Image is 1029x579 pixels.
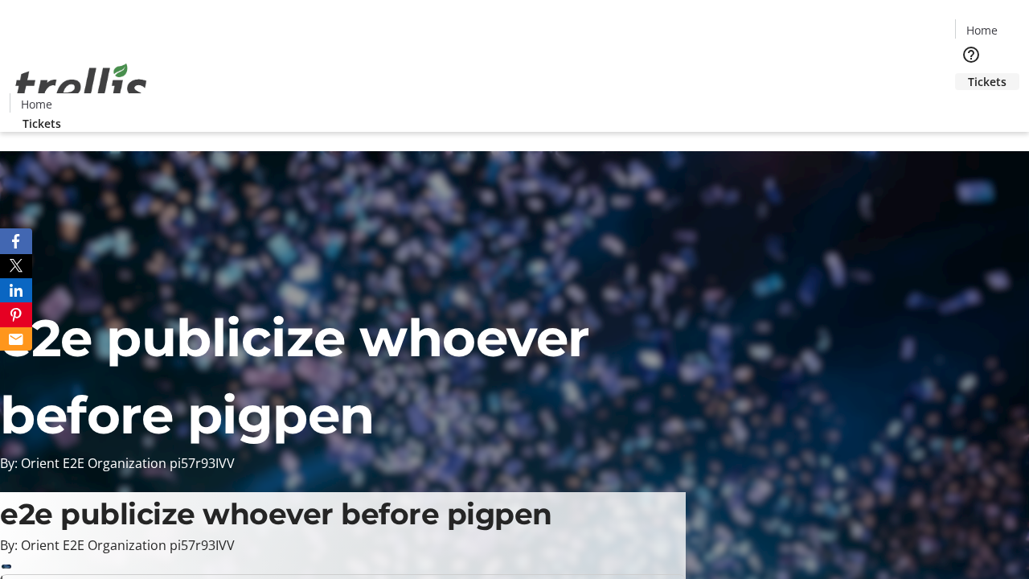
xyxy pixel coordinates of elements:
span: Tickets [968,73,1006,90]
span: Home [21,96,52,113]
button: Cart [955,90,987,122]
a: Home [10,96,62,113]
button: Help [955,39,987,71]
span: Tickets [23,115,61,132]
img: Orient E2E Organization pi57r93IVV's Logo [10,46,153,126]
span: Home [966,22,998,39]
a: Tickets [10,115,74,132]
a: Tickets [955,73,1019,90]
a: Home [956,22,1007,39]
